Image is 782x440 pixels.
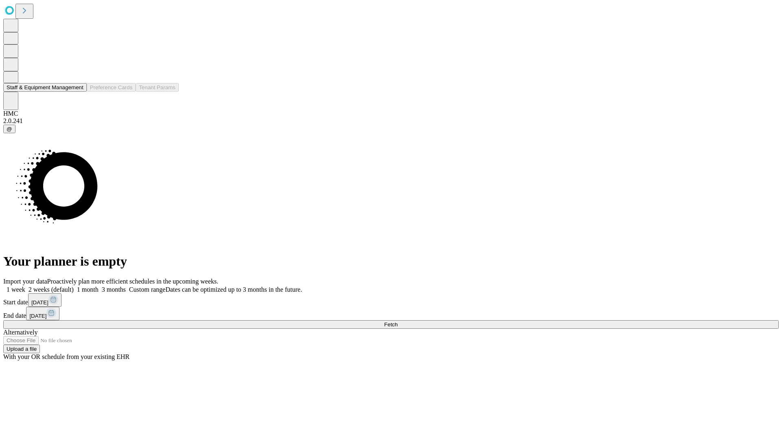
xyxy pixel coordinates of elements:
span: 3 months [102,286,126,293]
span: Fetch [384,321,398,328]
h1: Your planner is empty [3,254,779,269]
button: Fetch [3,320,779,329]
span: [DATE] [31,299,48,306]
span: 1 month [77,286,99,293]
button: Tenant Params [136,83,179,92]
span: @ [7,126,12,132]
div: Start date [3,293,779,307]
span: Import your data [3,278,47,285]
span: Dates can be optimized up to 3 months in the future. [165,286,302,293]
span: 1 week [7,286,25,293]
button: @ [3,125,15,133]
div: End date [3,307,779,320]
span: With your OR schedule from your existing EHR [3,353,130,360]
button: Staff & Equipment Management [3,83,87,92]
span: Alternatively [3,329,37,336]
button: Upload a file [3,345,40,353]
span: 2 weeks (default) [29,286,74,293]
span: Custom range [129,286,165,293]
div: HMC [3,110,779,117]
span: [DATE] [29,313,46,319]
button: [DATE] [28,293,62,307]
span: Proactively plan more efficient schedules in the upcoming weeks. [47,278,218,285]
button: Preference Cards [87,83,136,92]
div: 2.0.241 [3,117,779,125]
button: [DATE] [26,307,59,320]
